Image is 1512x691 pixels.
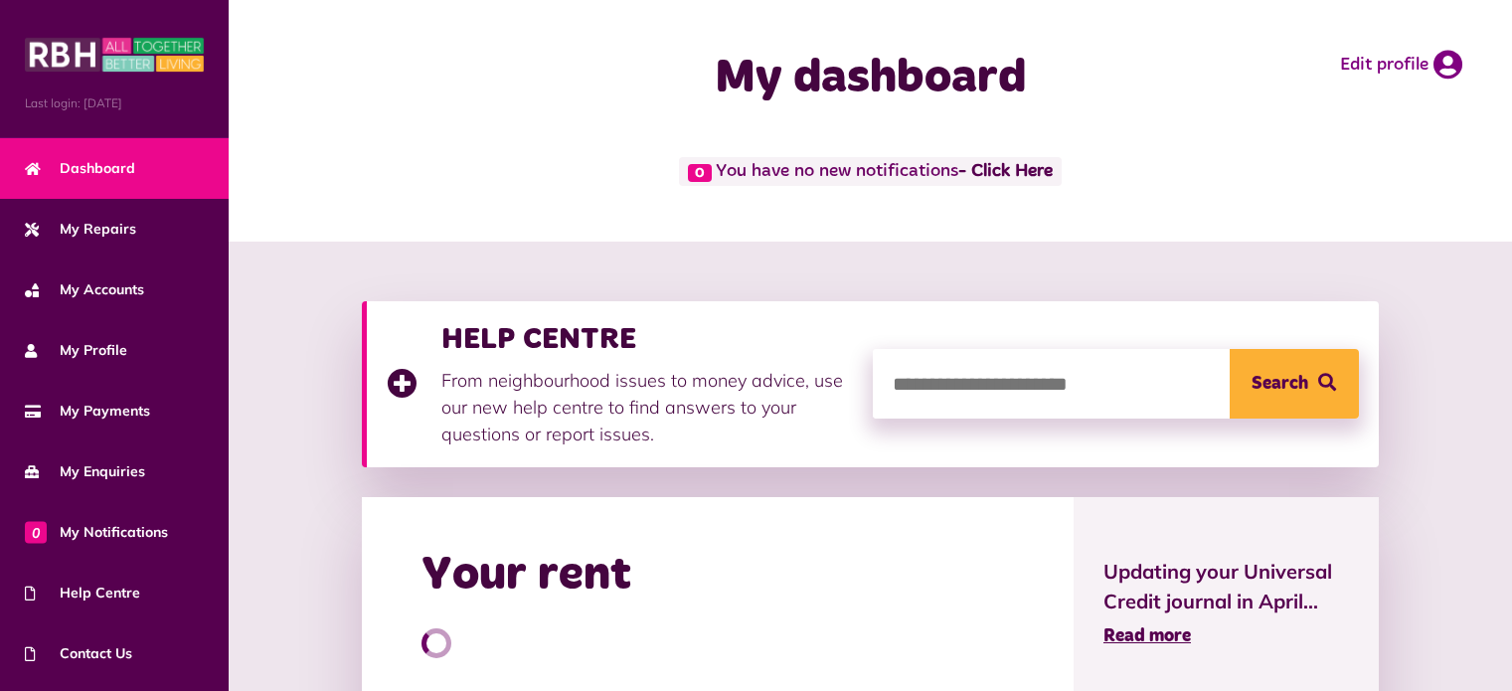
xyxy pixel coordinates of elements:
h3: HELP CENTRE [441,321,853,357]
span: My Repairs [25,219,136,240]
span: My Accounts [25,279,144,300]
span: Dashboard [25,158,135,179]
a: Edit profile [1340,50,1462,80]
span: Search [1252,349,1308,419]
span: My Notifications [25,522,168,543]
span: You have no new notifications [679,157,1062,186]
span: Last login: [DATE] [25,94,204,112]
span: My Payments [25,401,150,422]
span: My Profile [25,340,127,361]
img: MyRBH [25,35,204,75]
h2: Your rent [421,547,631,605]
span: Contact Us [25,643,132,664]
span: Updating your Universal Credit journal in April... [1103,557,1349,616]
span: 0 [688,164,712,182]
span: Read more [1103,627,1191,645]
span: Help Centre [25,583,140,604]
a: - Click Here [958,163,1053,181]
p: From neighbourhood issues to money advice, use our new help centre to find answers to your questi... [441,367,853,447]
button: Search [1230,349,1359,419]
span: My Enquiries [25,461,145,482]
a: Updating your Universal Credit journal in April... Read more [1103,557,1349,650]
span: 0 [25,521,47,543]
h1: My dashboard [570,50,1172,107]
